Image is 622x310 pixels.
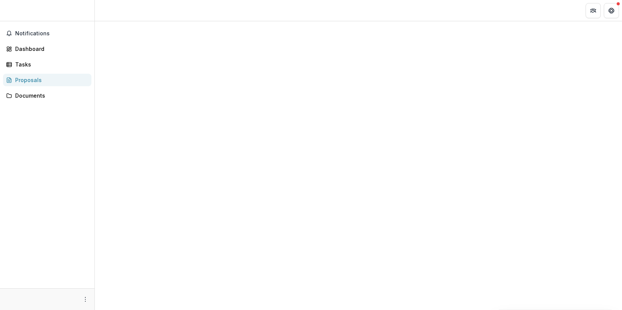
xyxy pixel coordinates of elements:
[81,295,90,304] button: More
[15,45,85,53] div: Dashboard
[604,3,619,18] button: Get Help
[3,43,91,55] a: Dashboard
[15,92,85,100] div: Documents
[15,30,88,37] span: Notifications
[3,74,91,86] a: Proposals
[15,60,85,68] div: Tasks
[3,58,91,71] a: Tasks
[586,3,601,18] button: Partners
[3,27,91,40] button: Notifications
[15,76,85,84] div: Proposals
[3,89,91,102] a: Documents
